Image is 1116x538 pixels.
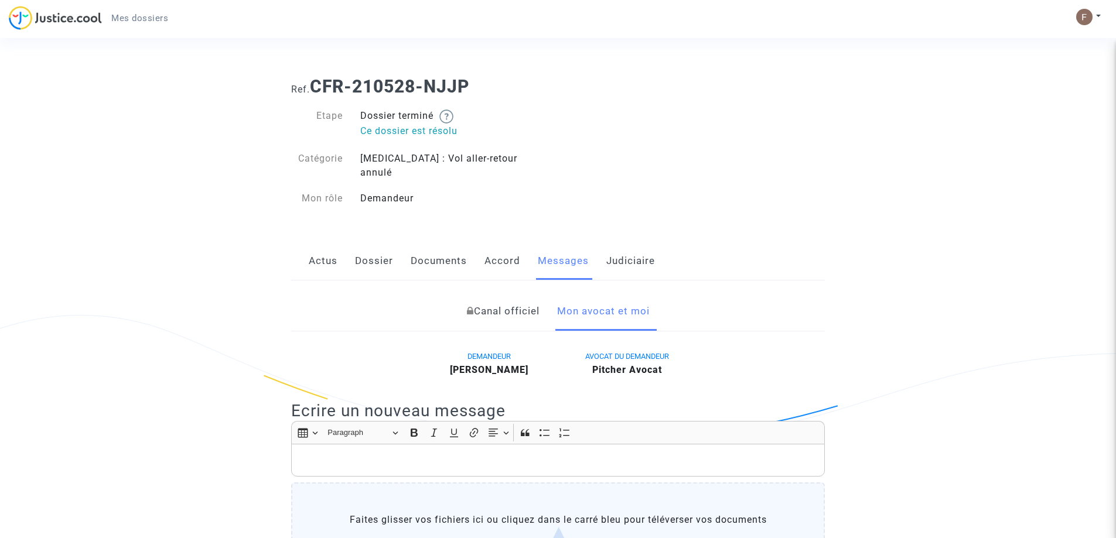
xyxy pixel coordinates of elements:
b: Pitcher Avocat [592,364,662,375]
div: Dossier terminé [351,109,558,140]
div: Etape [282,109,351,140]
b: CFR-210528-NJJP [310,76,469,97]
span: AVOCAT DU DEMANDEUR [585,352,669,361]
a: Mes dossiers [102,9,178,27]
h2: Ecrire un nouveau message [291,400,825,421]
a: Canal officiel [467,292,540,331]
div: Rich Text Editor, main [291,444,825,477]
button: Paragraph [322,424,403,442]
span: Ref. [291,84,310,95]
div: Editor toolbar [291,421,825,444]
a: Messages [538,242,589,280]
span: Mes dossiers [111,13,168,23]
img: AATXAJzStZnij1z7pLwBVIXWK3YoNC_XgdSxs-cJRZpy=s96-c [1076,9,1093,25]
a: Actus [309,242,337,280]
img: help.svg [439,109,453,124]
b: [PERSON_NAME] [450,364,528,375]
a: Documents [411,242,467,280]
a: Mon avocat et moi [557,292,650,331]
div: Demandeur [351,191,558,205]
div: Catégorie [282,152,351,180]
img: jc-logo.svg [9,6,102,30]
a: Judiciaire [606,242,655,280]
div: [MEDICAL_DATA] : Vol aller-retour annulé [351,152,558,180]
a: Accord [484,242,520,280]
div: Mon rôle [282,191,351,205]
span: DEMANDEUR [467,352,511,361]
a: Dossier [355,242,393,280]
p: Ce dossier est résolu [360,124,550,138]
span: Paragraph [327,426,388,440]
